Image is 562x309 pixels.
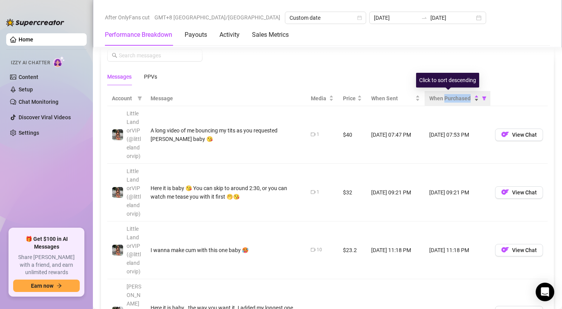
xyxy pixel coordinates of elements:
[112,129,123,140] img: LittleLandorVIP (@littlelandorvip)
[127,168,141,217] span: LittleLandorVIP (@littlelandorvip)
[112,245,123,256] img: LittleLandorVIP (@littlelandorvip)
[512,132,537,138] span: View Chat
[338,164,367,221] td: $32
[425,164,490,221] td: [DATE] 09:21 PM
[367,91,425,106] th: When Sent
[146,91,306,106] th: Message
[185,30,207,39] div: Payouts
[495,186,543,199] button: OFView Chat
[19,74,38,80] a: Content
[416,73,479,88] div: Click to sort descending
[425,91,490,106] th: When Purchased
[367,221,425,279] td: [DATE] 11:18 PM
[112,94,134,103] span: Account
[501,130,509,138] img: OF
[317,189,319,196] div: 1
[57,283,62,288] span: arrow-right
[19,86,33,93] a: Setup
[6,19,64,26] img: logo-BBDzfeDw.svg
[495,249,543,255] a: OFView Chat
[338,91,367,106] th: Price
[430,14,475,22] input: End date
[512,247,537,253] span: View Chat
[136,93,144,104] span: filter
[151,184,302,201] div: Here it is baby 😘 You can skip to around 2:30, or you can watch me tease you with it first 🤭😘
[371,94,414,103] span: When Sent
[19,99,58,105] a: Chat Monitoring
[421,15,427,21] span: swap-right
[338,106,367,164] td: $40
[137,96,142,101] span: filter
[11,59,50,67] span: Izzy AI Chatter
[501,188,509,196] img: OF
[425,106,490,164] td: [DATE] 07:53 PM
[219,30,240,39] div: Activity
[367,106,425,164] td: [DATE] 07:47 PM
[512,189,537,196] span: View Chat
[338,221,367,279] td: $23.2
[374,14,418,22] input: Start date
[495,191,543,197] a: OFView Chat
[105,12,150,23] span: After OnlyFans cut
[107,72,132,81] div: Messages
[13,235,80,251] span: 🎁 Get $100 in AI Messages
[343,94,356,103] span: Price
[151,126,302,143] div: A long video of me bouncing my tits as you requested [PERSON_NAME] baby 😘
[495,129,543,141] button: OFView Chat
[495,133,543,139] a: OFView Chat
[31,283,53,289] span: Earn now
[290,12,362,24] span: Custom date
[429,94,473,103] span: When Purchased
[19,130,39,136] a: Settings
[536,283,554,301] div: Open Intercom Messenger
[306,91,338,106] th: Media
[13,254,80,276] span: Share [PERSON_NAME] with a friend, and earn unlimited rewards
[311,132,315,137] span: video-camera
[311,94,327,103] span: Media
[19,36,33,43] a: Home
[357,15,362,20] span: calendar
[112,187,123,198] img: LittleLandorVIP (@littlelandorvip)
[53,56,65,67] img: AI Chatter
[482,96,487,101] span: filter
[144,72,157,81] div: PPVs
[19,114,71,120] a: Discover Viral Videos
[154,12,280,23] span: GMT+8 [GEOGRAPHIC_DATA]/[GEOGRAPHIC_DATA]
[252,30,289,39] div: Sales Metrics
[127,226,141,275] span: LittleLandorVIP (@littlelandorvip)
[105,30,172,39] div: Performance Breakdown
[151,246,302,254] div: I wanna make cum with this one baby 🥵
[480,93,488,104] span: filter
[421,15,427,21] span: to
[127,110,141,159] span: LittleLandorVIP (@littlelandorvip)
[367,164,425,221] td: [DATE] 09:21 PM
[112,53,117,58] span: search
[13,280,80,292] button: Earn nowarrow-right
[495,244,543,256] button: OFView Chat
[311,190,315,194] span: video-camera
[425,221,490,279] td: [DATE] 11:18 PM
[317,131,319,138] div: 1
[501,246,509,254] img: OF
[311,247,315,252] span: video-camera
[119,51,198,60] input: Search messages
[317,246,322,254] div: 10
